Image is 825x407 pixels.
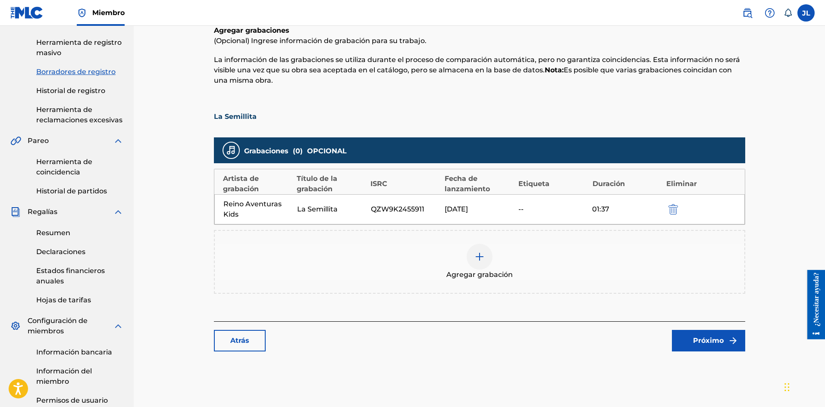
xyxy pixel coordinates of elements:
font: La Semillita [297,205,338,213]
font: Duración [593,180,625,188]
font: Permisos de usuario [36,396,108,404]
a: Información del miembro [36,366,123,387]
iframe: Widget de chat [782,366,825,407]
a: Atrás [214,330,266,351]
a: Hojas de tarifas [36,295,123,305]
font: Borradores de registro [36,68,116,76]
a: Herramienta de reclamaciones excesivas [36,105,123,125]
a: Declaraciones [36,247,123,257]
font: La información de las grabaciones se utiliza durante el proceso de comparación automática, pero n... [214,56,740,74]
font: ( [293,147,295,155]
font: Historial de partidos [36,187,107,195]
img: buscar [742,8,753,18]
font: Etiqueta [518,180,549,188]
font: ) [300,147,303,155]
a: Historial de partidos [36,186,123,196]
div: Ayuda [761,4,778,22]
font: Herramienta de registro masivo [36,38,122,57]
font: Historial de registro [36,87,105,95]
font: -- [518,205,524,213]
img: Logotipo del MLC [10,6,44,19]
font: Artista de grabación [223,174,259,193]
div: Arrastrar [784,374,790,400]
font: Es posible que varias grabaciones coincidan con una misma obra. [214,66,732,84]
img: agregar [474,252,485,262]
iframe: Centro de recursos [801,270,825,339]
a: Permisos de usuario [36,395,123,406]
img: expandir [113,136,123,146]
font: QZW9K2455911 [371,205,424,213]
font: Herramienta de reclamaciones excesivas [36,106,122,124]
font: Configuración de miembros [28,317,88,335]
font: Regalías [28,208,57,216]
font: Miembro [92,9,125,17]
font: ¿Necesitar ayuda? [12,2,19,56]
img: Regalías [10,207,21,217]
font: Reino Aventuras Kids [223,200,282,218]
font: Hojas de tarifas [36,296,91,304]
font: 0 [295,147,300,155]
a: Búsqueda pública [739,4,756,22]
font: Declaraciones [36,248,85,256]
img: expandir [113,321,123,331]
font: Agregar grabación [446,270,513,279]
div: Notificaciones [784,9,792,17]
font: Pareo [28,137,49,145]
font: (Opcional) Ingrese información de grabación para su trabajo. [214,37,427,45]
font: Herramienta de coincidencia [36,158,92,176]
font: Fecha de lanzamiento [445,174,490,193]
font: Próximo [693,336,724,345]
a: Próximo [672,330,745,351]
font: [DATE] [445,205,468,213]
font: Información del miembro [36,367,92,385]
font: Resumen [36,229,70,237]
img: ayuda [765,8,775,18]
img: grabación [226,145,236,155]
font: Agregar grabaciones [214,26,289,34]
img: 12a2ab48e56ec057fbd8.svg [668,204,678,214]
font: 01:37 [592,205,609,213]
img: expandir [113,207,123,217]
font: OPCIONAL [307,147,347,155]
font: Atrás [230,336,249,345]
a: Herramienta de coincidencia [36,157,123,177]
font: La Semillita [214,112,257,121]
font: Eliminar [666,180,697,188]
img: f7272a7cc735f4ea7f67.svg [728,336,738,346]
font: Título de la grabación [297,174,337,193]
a: Resumen [36,228,123,238]
font: Nota: [545,66,564,74]
font: Información bancaria [36,348,112,356]
a: Información bancaria [36,347,123,357]
img: Titular de los derechos superior [77,8,87,18]
a: Borradores de registro [36,67,123,77]
font: ISRC [370,180,387,188]
img: Pareo [10,136,21,146]
font: Estados financieros anuales [36,267,105,285]
img: Configuración de miembros [10,321,21,331]
font: Grabaciones [244,147,289,155]
div: Menú de usuario [797,4,815,22]
a: Historial de registro [36,86,123,96]
a: Estados financieros anuales [36,266,123,286]
a: Herramienta de registro masivo [36,37,123,58]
